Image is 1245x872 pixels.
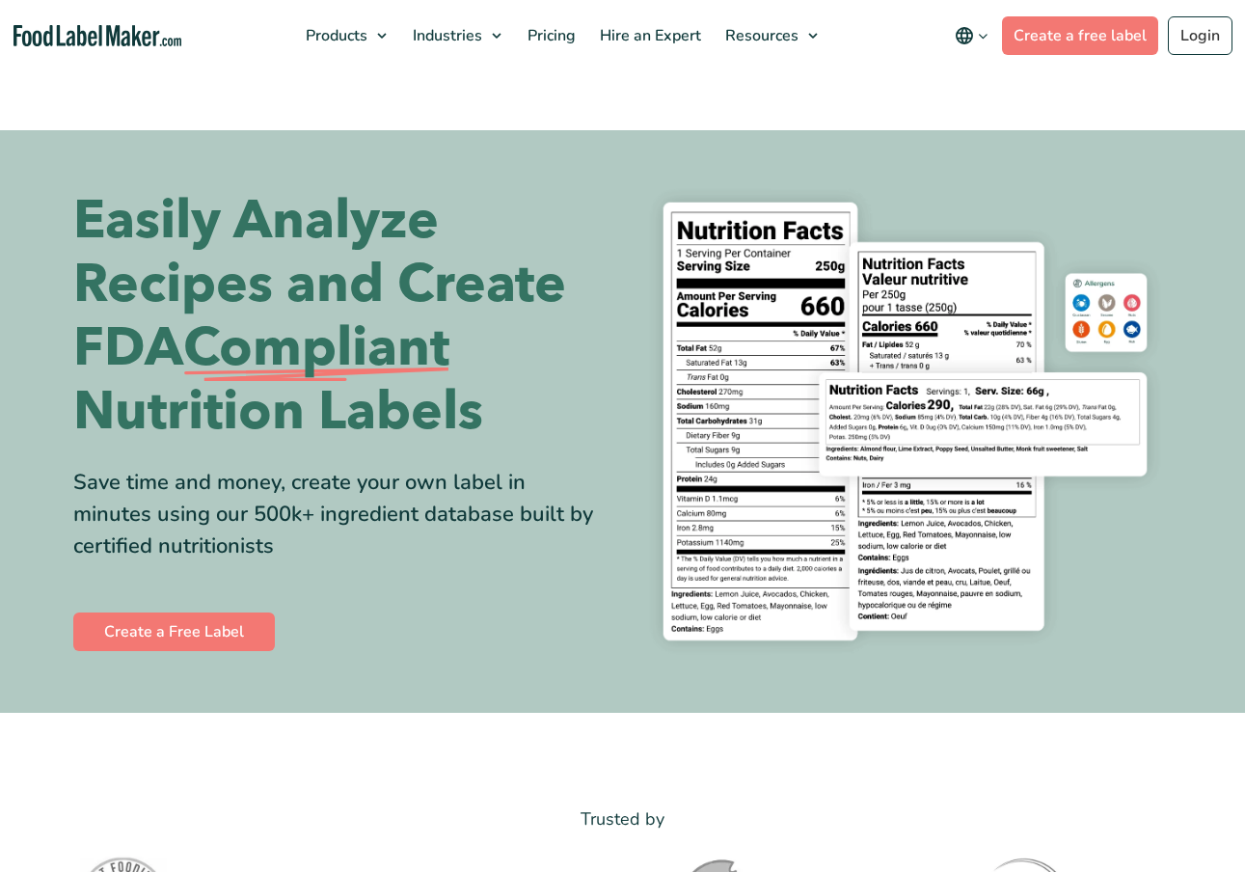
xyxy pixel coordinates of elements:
span: Products [300,25,369,46]
span: Compliant [183,316,449,380]
div: Save time and money, create your own label in minutes using our 500k+ ingredient database built b... [73,467,609,562]
a: Create a Free Label [73,613,275,651]
span: Resources [719,25,800,46]
a: Login [1168,16,1232,55]
a: Create a free label [1002,16,1158,55]
h1: Easily Analyze Recipes and Create FDA Nutrition Labels [73,189,609,444]
p: Trusted by [73,805,1173,833]
span: Pricing [522,25,578,46]
span: Industries [407,25,484,46]
span: Hire an Expert [594,25,703,46]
